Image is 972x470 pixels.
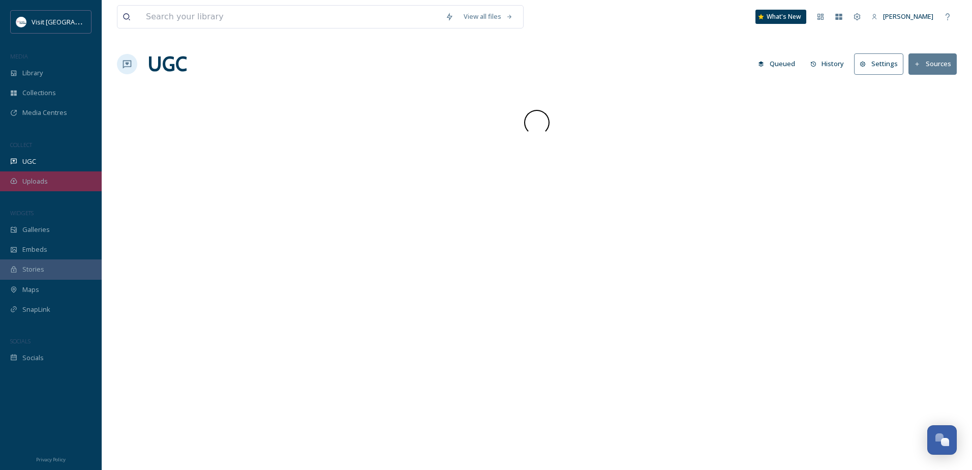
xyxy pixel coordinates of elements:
span: COLLECT [10,141,32,149]
span: Media Centres [22,108,67,118]
span: UGC [22,157,36,166]
span: Privacy Policy [36,456,66,463]
span: Galleries [22,225,50,234]
span: Collections [22,88,56,98]
a: Settings [854,53,908,74]
span: WIDGETS [10,209,34,217]
button: Settings [854,53,903,74]
span: Uploads [22,177,48,186]
span: MEDIA [10,52,28,60]
a: Privacy Policy [36,453,66,465]
span: Library [22,68,43,78]
span: Visit [GEOGRAPHIC_DATA] [32,17,110,26]
button: Sources [908,53,957,74]
a: [PERSON_NAME] [866,7,938,26]
a: View all files [459,7,518,26]
span: [PERSON_NAME] [883,12,933,21]
span: Embeds [22,245,47,254]
a: UGC [147,49,187,79]
span: Maps [22,285,39,295]
a: Queued [753,54,805,74]
span: SnapLink [22,305,50,314]
input: Search your library [141,6,440,28]
a: What's New [755,10,806,24]
img: 1680077135441.jpeg [16,17,26,27]
span: Socials [22,353,44,363]
button: Queued [753,54,800,74]
button: Open Chat [927,425,957,455]
a: History [805,54,855,74]
span: SOCIALS [10,337,31,345]
span: Stories [22,265,44,274]
button: History [805,54,849,74]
